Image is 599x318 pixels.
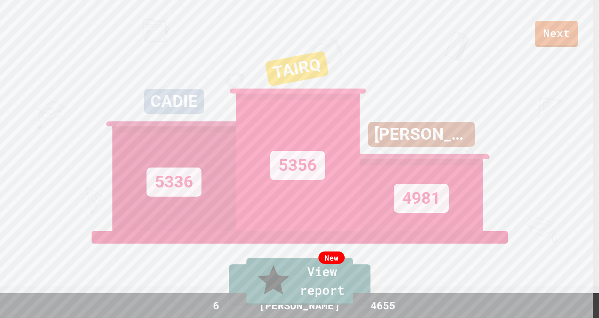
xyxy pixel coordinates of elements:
div: CADIE [144,89,204,114]
div: TAIRQ [264,51,329,86]
div: 4981 [394,184,449,213]
a: Next [535,21,578,47]
div: 5336 [147,168,201,197]
a: View report [246,258,353,305]
div: [PERSON_NAME] (._.) [368,122,475,147]
div: New [318,251,345,264]
div: 5356 [270,151,325,180]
